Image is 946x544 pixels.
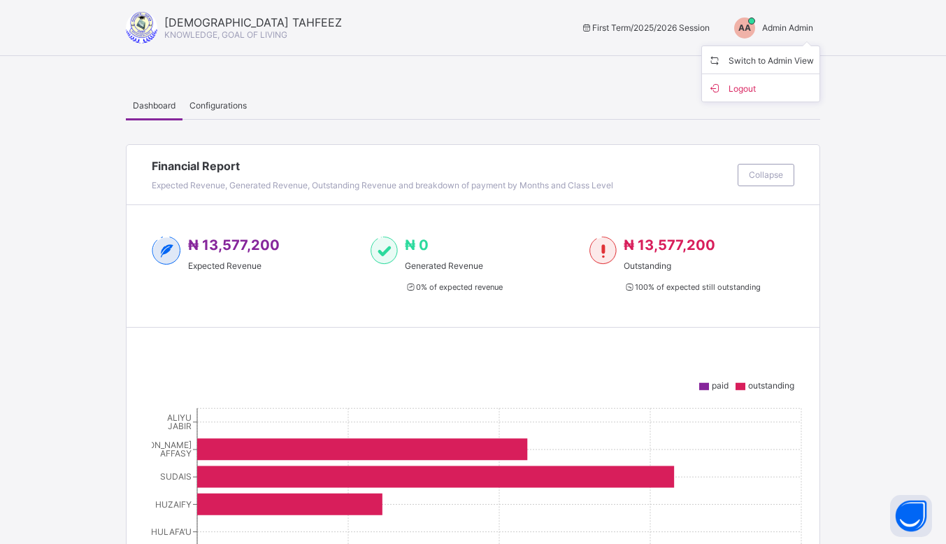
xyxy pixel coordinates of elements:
tspan: KHULAFA’U [145,526,192,537]
tspan: SUDAIS [160,471,192,482]
span: AA [738,22,751,33]
span: ₦ 0 [405,237,429,253]
span: Admin Admin [762,22,813,33]
span: ₦ 13,577,200 [188,237,280,253]
span: Financial Report [152,159,731,173]
li: dropdown-list-item-name-0 [702,46,819,74]
span: ₦ 13,577,200 [624,237,715,253]
span: Switch to Admin View [708,52,814,68]
tspan: [PERSON_NAME] [124,440,192,450]
span: session/term information [580,22,710,33]
span: 100 % of expected still outstanding [624,282,760,292]
span: paid [712,380,729,391]
span: KNOWLEDGE, GOAL OF LIVING [164,29,287,40]
img: outstanding-1.146d663e52f09953f639664a84e30106.svg [589,237,617,265]
span: 0 % of expected revenue [405,282,502,292]
tspan: AFFASY [160,448,192,459]
span: Logout [708,80,814,96]
span: Generated Revenue [405,260,502,271]
tspan: ALIYU [167,412,192,423]
span: Dashboard [133,100,175,111]
tspan: HUZAIFY [155,499,192,510]
span: outstanding [748,380,794,391]
tspan: JABIR [168,421,192,431]
span: Expected Revenue, Generated Revenue, Outstanding Revenue and breakdown of payment by Months and C... [152,180,613,190]
li: dropdown-list-item-buttom-1 [702,74,819,102]
button: Open asap [890,495,932,537]
img: paid-1.3eb1404cbcb1d3b736510a26bbfa3ccb.svg [371,237,398,265]
span: [DEMOGRAPHIC_DATA] TAHFEEZ [164,15,342,29]
span: Expected Revenue [188,260,280,271]
span: Collapse [749,169,783,180]
span: Configurations [189,100,247,111]
span: Outstanding [624,260,760,271]
img: expected-2.4343d3e9d0c965b919479240f3db56ac.svg [152,237,181,265]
